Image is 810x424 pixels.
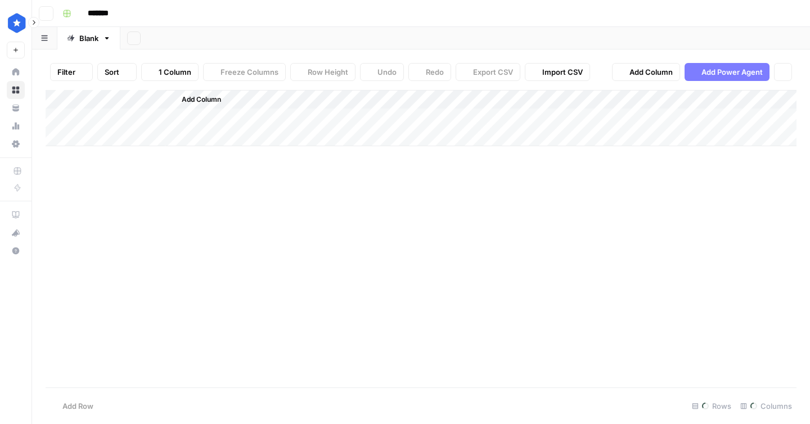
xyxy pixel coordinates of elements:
[525,63,590,81] button: Import CSV
[360,63,404,81] button: Undo
[7,224,25,242] button: What's new?
[685,63,769,81] button: Add Power Agent
[182,94,221,105] span: Add Column
[426,66,444,78] span: Redo
[290,63,355,81] button: Row Height
[7,13,27,33] img: ConsumerAffairs Logo
[57,66,75,78] span: Filter
[203,63,286,81] button: Freeze Columns
[701,66,763,78] span: Add Power Agent
[7,81,25,99] a: Browse
[308,66,348,78] span: Row Height
[7,9,25,37] button: Workspace: ConsumerAffairs
[57,27,120,49] a: Blank
[167,92,226,107] button: Add Column
[7,135,25,153] a: Settings
[159,66,191,78] span: 1 Column
[50,63,93,81] button: Filter
[7,242,25,260] button: Help + Support
[612,63,680,81] button: Add Column
[141,63,199,81] button: 1 Column
[105,66,119,78] span: Sort
[97,63,137,81] button: Sort
[473,66,513,78] span: Export CSV
[7,206,25,224] a: AirOps Academy
[408,63,451,81] button: Redo
[687,397,736,415] div: Rows
[456,63,520,81] button: Export CSV
[62,400,93,412] span: Add Row
[629,66,673,78] span: Add Column
[736,397,796,415] div: Columns
[46,397,100,415] button: Add Row
[7,117,25,135] a: Usage
[7,99,25,117] a: Your Data
[7,63,25,81] a: Home
[377,66,397,78] span: Undo
[220,66,278,78] span: Freeze Columns
[79,33,98,44] div: Blank
[542,66,583,78] span: Import CSV
[7,224,24,241] div: What's new?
